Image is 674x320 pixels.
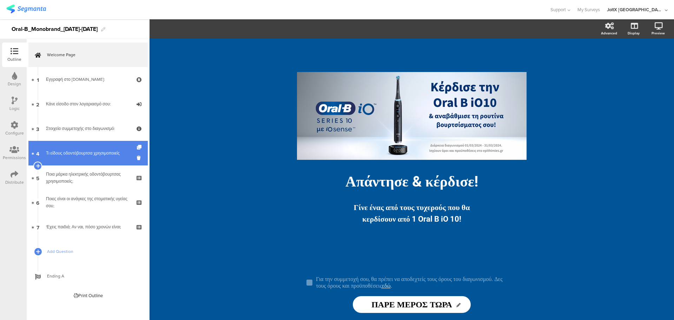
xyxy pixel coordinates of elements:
div: Configure [5,130,24,136]
div: Advanced [601,31,617,36]
div: Τι είδους οδοντόβουρτσα χρησιμοποιείς [46,150,130,157]
div: Ποιες είναι οι ανάγκες της στοματικής υγείας σου; [46,195,130,209]
p: Για την συμμετοχή σου, θα πρέπει να αποδεχτείς τους όρους του διαγωνισμού. Δες τους όρους και προ... [316,276,514,289]
a: 2 Κάνε είσοδο στον λογαριασμό σου: [28,92,148,116]
span: Add Question [47,248,137,255]
div: 'Εχεις παιδιά; Αν ναι, πόσο χρονών είναι;​ [46,223,130,230]
strong: Γίνε ένας από τους τυχερούς που θα [354,203,470,212]
div: Design [8,81,21,87]
span: 4 [36,149,39,157]
div: Outline [7,56,21,63]
div: Preview [652,31,665,36]
a: Ending A [28,264,148,288]
a: 1 Εγγραφή στο [DOMAIN_NAME]: [28,67,148,92]
div: Ποια μάρκα ηλεκτρικής οδοντόβουρτσας χρησιμοποιείς;​ [46,171,130,185]
span: 7 [37,223,39,231]
span: Support [550,6,566,13]
div: Εγγραφή στο epithimies.gr: [46,76,130,83]
input: Start [353,296,471,313]
a: 5 Ποια μάρκα ηλεκτρικής οδοντόβουρτσας χρησιμοποιείς;​ [28,165,148,190]
span: 5 [36,174,39,182]
a: 7 'Εχεις παιδιά; Αν ναι, πόσο χρονών είναι;​ [28,215,148,239]
span: Ending A [47,273,137,280]
span: 1 [37,76,39,83]
span: 2 [36,100,39,108]
div: JoltX [GEOGRAPHIC_DATA] [607,6,663,13]
a: 6 Ποιες είναι οι ανάγκες της στοματικής υγείας σου; [28,190,148,215]
a: εδώ [382,282,391,289]
div: Distribute [5,179,24,185]
div: Display [628,31,640,36]
div: Print Outline [74,292,103,299]
a: 3 Στοιχεία συμμετοχής στο διαγωνισμό: [28,116,148,141]
p: Απάντησε & κέρδισε! [282,173,542,190]
i: Delete [137,155,143,161]
span: 6 [36,198,39,206]
div: Logic [9,105,20,112]
a: Welcome Page [28,43,148,67]
a: 4 Τι είδους οδοντόβουρτσα χρησιμοποιείς [28,141,148,165]
span: 3 [36,125,39,132]
i: Duplicate [137,145,143,150]
strong: κερδίσουν από 1 Oral B iO 10!​ [362,215,461,223]
span: Welcome Page [47,51,137,58]
div: Κάνε είσοδο στον λογαριασμό σου: [46,100,130,107]
img: segmanta logo [6,5,46,13]
div: Στοιχεία συμμετοχής στο διαγωνισμό: [46,125,130,132]
div: Permissions [3,155,26,161]
div: Oral-B_Monobrand_[DATE]-[DATE] [12,24,98,35]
